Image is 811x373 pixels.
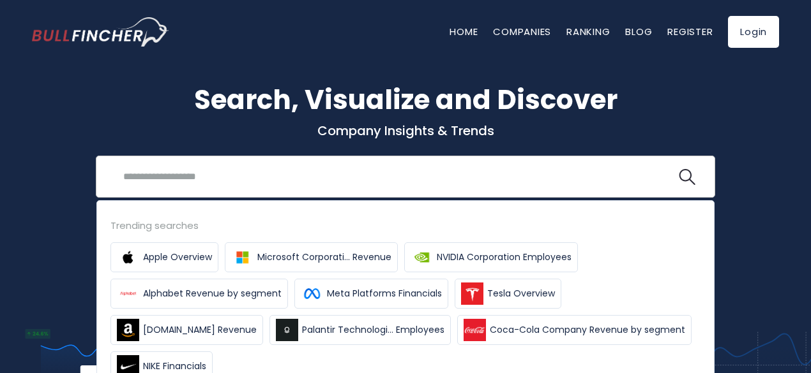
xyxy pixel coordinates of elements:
[32,122,779,139] p: Company Insights & Trends
[143,360,206,373] span: NIKE Financials
[294,279,448,309] a: Meta Platforms Financials
[457,315,692,345] a: Coca-Cola Company Revenue by segment
[32,223,779,237] p: What's trending
[32,17,169,47] img: bullfincher logo
[257,251,391,264] span: Microsoft Corporati... Revenue
[455,279,561,309] a: Tesla Overview
[728,16,779,48] a: Login
[667,25,713,38] a: Register
[302,323,444,337] span: Palantir Technologi... Employees
[493,25,551,38] a: Companies
[32,80,779,120] h1: Search, Visualize and Discover
[327,287,442,300] span: Meta Platforms Financials
[110,242,218,272] a: Apple Overview
[32,17,169,47] a: Go to homepage
[110,279,288,309] a: Alphabet Revenue by segment
[143,287,282,300] span: Alphabet Revenue by segment
[490,323,685,337] span: Coca-Cola Company Revenue by segment
[487,287,555,300] span: Tesla Overview
[225,242,398,272] a: Microsoft Corporati... Revenue
[269,315,451,345] a: Palantir Technologi... Employees
[450,25,478,38] a: Home
[110,315,263,345] a: [DOMAIN_NAME] Revenue
[110,218,701,233] div: Trending searches
[404,242,578,272] a: NVIDIA Corporation Employees
[143,251,212,264] span: Apple Overview
[679,169,695,186] img: search icon
[625,25,652,38] a: Blog
[143,323,257,337] span: [DOMAIN_NAME] Revenue
[437,251,572,264] span: NVIDIA Corporation Employees
[566,25,610,38] a: Ranking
